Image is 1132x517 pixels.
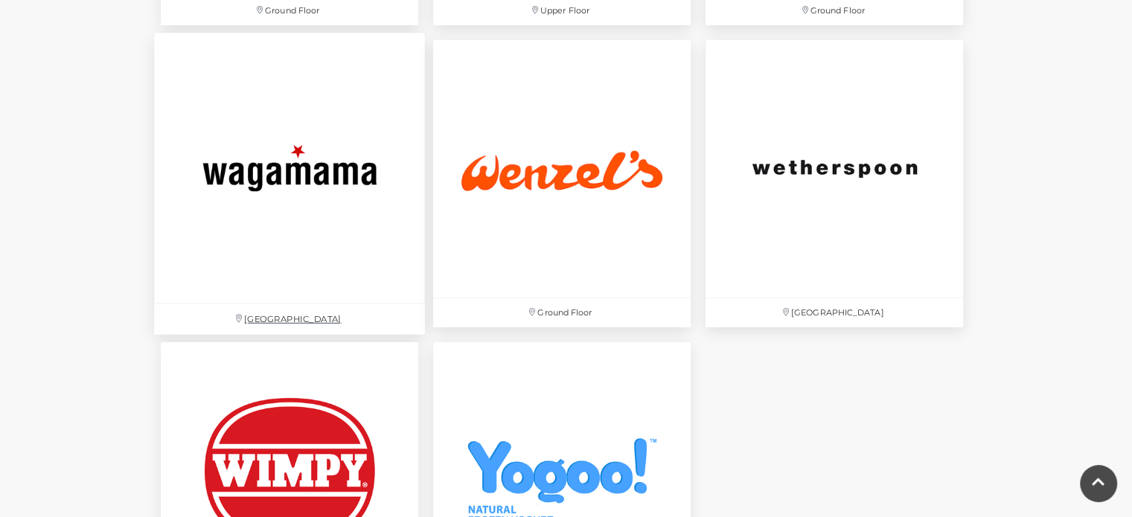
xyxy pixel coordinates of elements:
[698,33,970,335] a: [GEOGRAPHIC_DATA]
[426,33,698,335] a: Ground Floor
[146,25,432,342] a: [GEOGRAPHIC_DATA]
[154,304,425,335] p: [GEOGRAPHIC_DATA]
[706,298,963,327] p: [GEOGRAPHIC_DATA]
[433,298,691,327] p: Ground Floor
